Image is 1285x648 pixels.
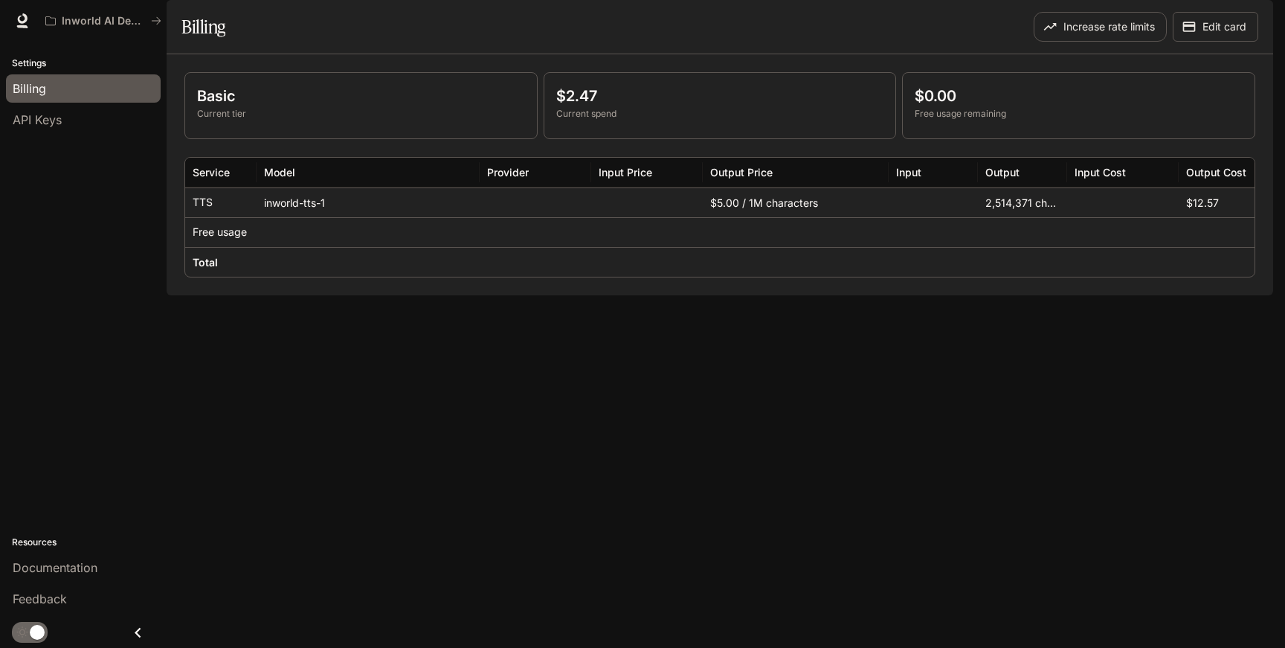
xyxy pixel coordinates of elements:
[1034,12,1167,42] button: Increase rate limits
[978,187,1067,217] div: 2,514,371 characters
[197,107,525,121] p: Current tier
[556,85,884,107] p: $2.47
[985,166,1020,179] div: Output
[181,12,225,42] h1: Billing
[1173,12,1258,42] button: Edit card
[1186,166,1246,179] div: Output Cost
[264,166,295,179] div: Model
[1075,166,1126,179] div: Input Cost
[62,15,145,28] p: Inworld AI Demos
[599,166,652,179] div: Input Price
[193,255,218,270] h6: Total
[193,166,230,179] div: Service
[915,107,1243,121] p: Free usage remaining
[703,187,889,217] div: $5.00 / 1M characters
[257,187,480,217] div: inworld-tts-1
[193,195,213,210] p: TTS
[710,166,773,179] div: Output Price
[39,6,168,36] button: All workspaces
[915,85,1243,107] p: $0.00
[556,107,884,121] p: Current spend
[197,85,525,107] p: Basic
[487,166,529,179] div: Provider
[193,225,247,240] p: Free usage
[896,166,921,179] div: Input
